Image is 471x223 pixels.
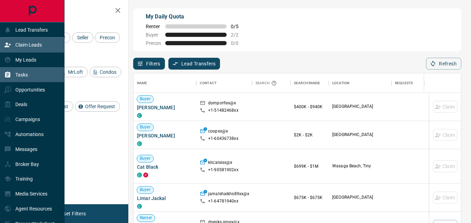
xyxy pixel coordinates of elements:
[208,107,238,113] p: +1- 51482468xx
[75,35,91,40] span: Seller
[137,204,142,209] div: condos.ca
[137,104,193,111] span: [PERSON_NAME]
[231,40,246,46] span: 0 / 0
[146,13,246,21] p: My Daily Quota
[329,73,392,93] div: Location
[231,24,246,29] span: 0 / 5
[332,104,388,110] p: [GEOGRAPHIC_DATA]
[208,198,238,204] p: +1- 64781940xx
[137,173,142,177] div: condos.ca
[137,156,153,161] span: Buyer
[426,58,461,70] button: Refresh
[290,73,329,93] div: Search Range
[97,69,119,75] span: Condos
[200,73,216,93] div: Contact
[395,73,413,93] div: Requests
[294,194,325,201] p: $675K - $675K
[58,67,88,77] div: MrLoft
[95,32,120,43] div: Precon
[137,195,193,202] span: Limar Jackal
[168,58,220,70] button: Lead Transfers
[22,7,121,15] h2: Filters
[294,104,325,110] p: $400K - $940K
[208,128,228,136] p: coopxx@x
[83,104,117,109] span: Offer Request
[332,132,388,138] p: [GEOGRAPHIC_DATA]
[137,113,142,118] div: condos.ca
[66,69,85,75] span: MrLoft
[137,164,193,170] span: Cat Black
[53,208,90,220] button: Reset Filters
[294,132,325,138] p: $2K - $2K
[294,73,320,93] div: Search Range
[208,136,238,142] p: +1- 60436738xx
[146,32,161,38] span: Buyer
[137,73,147,93] div: Name
[90,67,121,77] div: Condos
[146,40,161,46] span: Precon
[208,160,233,167] p: kitcatsixx@x
[137,96,153,102] span: Buyer
[146,24,161,29] span: Renter
[133,58,165,70] button: Filters
[137,187,153,193] span: Buyer
[97,35,117,40] span: Precon
[137,132,193,139] span: [PERSON_NAME]
[392,73,454,93] div: Requests
[137,215,155,221] span: Renter
[134,73,196,93] div: Name
[72,32,93,43] div: Seller
[208,167,238,173] p: +1- 90581902xx
[137,124,153,130] span: Buyer
[137,141,142,146] div: condos.ca
[208,191,249,198] p: jamalshaikhs89xx@x
[231,32,246,38] span: 2 / 2
[332,163,388,169] p: Wasaga Beach, Tiny
[143,173,148,177] div: property.ca
[294,163,325,169] p: $699K - $1M
[196,73,252,93] div: Contact
[332,73,349,93] div: Location
[332,194,388,200] p: [GEOGRAPHIC_DATA]
[208,100,236,107] p: domporfixx@x
[75,101,120,112] div: Offer Request
[256,73,279,93] div: Search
